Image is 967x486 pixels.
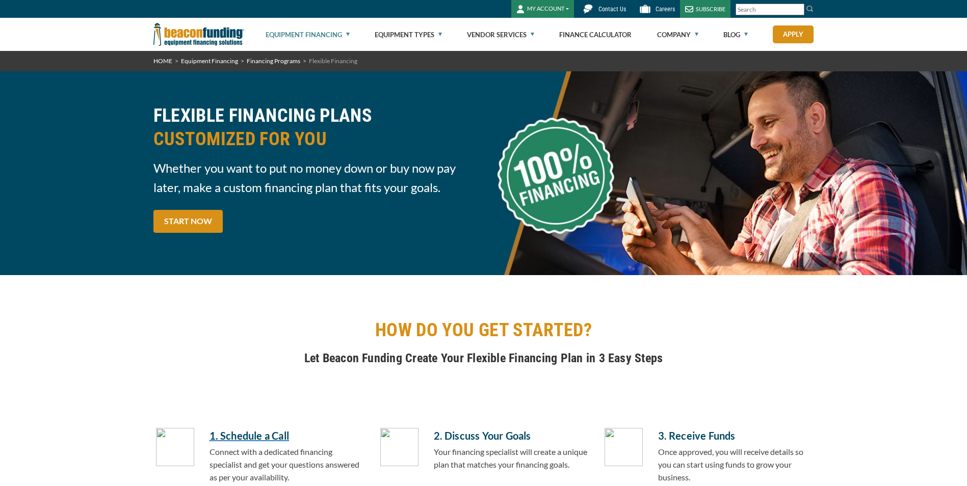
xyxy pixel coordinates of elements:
[806,5,814,13] img: Search
[656,6,675,13] span: Careers
[434,447,587,469] span: Your financing specialist will create a unique plan that matches your financing goals.
[559,18,632,51] a: Finance Calculator
[210,447,359,482] span: Connect with a dedicated financing specialist and get your questions answered as per your availab...
[598,6,626,13] span: Contact Us
[181,57,238,65] a: Equipment Financing
[723,18,748,51] a: Blog
[736,4,804,15] input: Search
[773,25,814,43] a: Apply
[153,318,814,342] h2: HOW DO YOU GET STARTED?
[658,428,814,443] h5: 3. Receive Funds
[657,18,698,51] a: Company
[266,18,350,51] a: Equipment Financing
[153,210,223,233] a: START NOW
[153,127,478,151] span: CUSTOMIZED FOR YOU
[153,158,478,197] span: Whether you want to put no money down or buy now pay later, make a custom financing plan that fit...
[794,6,802,14] a: Clear search text
[247,57,300,65] a: Financing Programs
[434,428,590,443] h5: 2. Discuss Your Goals
[309,57,357,65] span: Flexible Financing
[153,104,478,151] h2: FLEXIBLE FINANCING PLANS
[467,18,534,51] a: Vendor Services
[210,428,365,443] a: 1. Schedule a Call
[375,18,442,51] a: Equipment Types
[658,447,803,482] span: Once approved, you will receive details so you can start using funds to grow your business.
[153,349,814,367] h4: Let Beacon Funding Create Your Flexible Financing Plan in 3 Easy Steps
[153,18,244,51] img: Beacon Funding Corporation logo
[153,57,172,65] a: HOME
